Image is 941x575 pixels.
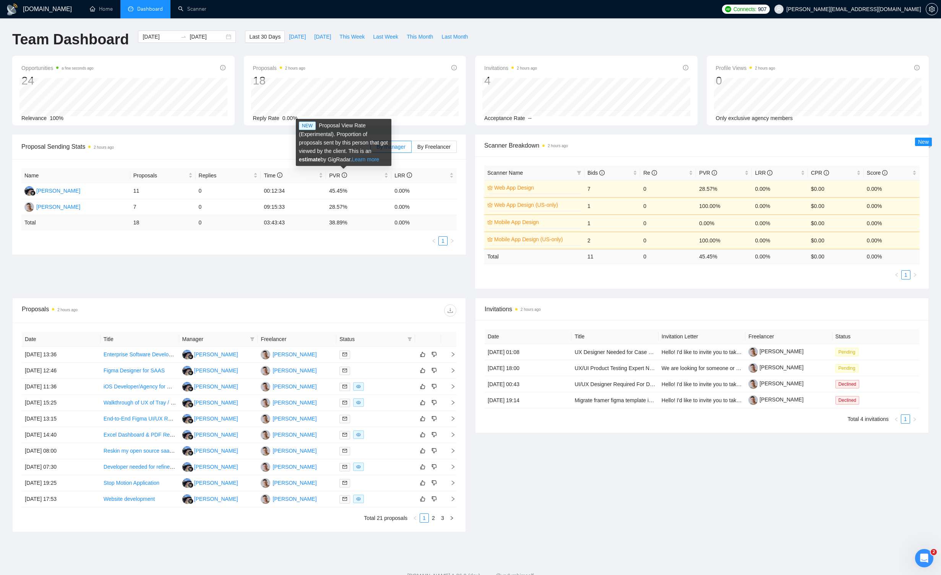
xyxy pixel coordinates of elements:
time: 2 hours ago [94,145,114,149]
img: logo [6,3,18,16]
img: AA [182,382,192,391]
span: Only exclusive agency members [716,115,793,121]
span: left [432,239,436,243]
span: info-circle [451,65,457,70]
div: [PERSON_NAME] [273,382,316,391]
img: gigradar-bm.png [188,434,193,440]
th: Name [21,168,130,183]
span: filter [577,171,581,175]
span: filter [248,333,256,345]
span: Profile Views [716,63,776,73]
td: 45.45% [326,183,391,199]
div: [PERSON_NAME] [194,366,238,375]
span: dislike [432,383,437,390]
button: download [444,304,456,317]
span: 907 [758,5,766,13]
div: [PERSON_NAME] [273,430,316,439]
button: Last Week [369,31,402,43]
button: This Month [402,31,437,43]
a: 1 [439,237,447,245]
a: SR[PERSON_NAME] [261,367,316,373]
li: 1 [901,414,910,424]
button: dislike [430,398,439,407]
a: AA[PERSON_NAME] [182,431,238,437]
span: dislike [432,496,437,502]
span: right [450,239,454,243]
a: Learn more [352,156,380,162]
img: SR [261,462,270,472]
span: info-circle [342,172,347,178]
button: [DATE] [285,31,310,43]
a: UX/UI Product Testing Expert Needed for In-Depth User Feedback [574,365,732,371]
span: info-circle [914,65,920,70]
span: dislike [432,464,437,470]
a: SR[PERSON_NAME] [261,383,316,389]
time: 2 hours ago [548,144,568,148]
a: searchScanner [178,6,206,12]
td: 0 [640,180,696,197]
span: Proposals [133,171,187,180]
span: mail [342,384,347,389]
a: Stop Motion Application [104,480,159,486]
img: gigradar-bm.png [188,499,193,504]
a: setting [926,6,938,12]
time: a few seconds ago [62,66,93,70]
span: like [420,400,425,406]
button: like [418,398,427,407]
button: [DATE] [310,31,335,43]
a: Excel Dashboard & PDF Report Template Specialist [104,432,227,438]
a: AA[PERSON_NAME] [182,351,238,357]
time: 2 hours ago [755,66,775,70]
span: Proposal Sending Stats [21,142,370,151]
a: 1 [902,271,910,279]
span: left [894,273,899,277]
input: End date [190,32,224,41]
span: info-circle [652,170,657,175]
span: info-circle [824,170,829,175]
div: [PERSON_NAME] [273,398,316,407]
span: like [420,448,425,454]
a: UI/UX Designer Required For Desktop App Windows [574,381,699,387]
img: gigradar-bm.png [188,354,193,359]
div: 4 [484,73,537,88]
li: Next Page [447,513,456,523]
a: 3 [438,514,447,522]
button: like [418,382,427,391]
span: like [420,464,425,470]
a: AA[PERSON_NAME] [182,479,238,486]
span: mail [342,481,347,485]
img: gigradar-bm.png [188,402,193,408]
span: Bids [587,170,605,176]
span: mail [342,368,347,373]
button: right [447,513,456,523]
button: like [418,430,427,439]
button: setting [926,3,938,15]
span: filter [406,333,414,345]
img: gigradar-bm.png [30,190,36,196]
li: 3 [438,513,447,523]
a: SR[PERSON_NAME] [261,399,316,405]
img: SR [261,398,270,408]
a: Figma Designer for SAAS [104,367,165,374]
span: Proposals [253,63,305,73]
a: [PERSON_NAME] [748,348,803,354]
time: 2 hours ago [517,66,537,70]
a: SR[PERSON_NAME] [261,447,316,453]
a: Web App Design (US-only) [494,201,580,209]
button: like [418,350,427,359]
span: Time [264,172,282,179]
a: Enterprise Software Development for Trinity Prototypes [104,351,234,357]
span: Re [643,170,657,176]
span: swap-right [180,34,187,40]
span: CPR [811,170,829,176]
span: filter [250,337,255,341]
span: dislike [432,432,437,438]
span: like [420,416,425,422]
span: like [420,480,425,486]
span: Scanner Breakdown [484,141,920,150]
td: 0.00% [752,180,808,197]
a: homeHome [90,6,113,12]
span: PVR [329,172,347,179]
div: [PERSON_NAME] [194,495,238,503]
span: info-circle [220,65,226,70]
